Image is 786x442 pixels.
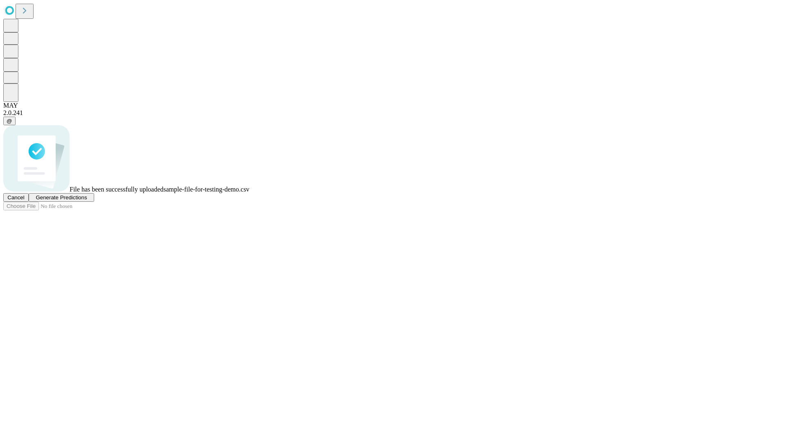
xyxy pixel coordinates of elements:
span: Cancel [7,194,25,201]
div: MAY [3,102,783,109]
button: @ [3,117,16,125]
span: Generate Predictions [36,194,87,201]
div: 2.0.241 [3,109,783,117]
button: Generate Predictions [29,193,94,202]
span: sample-file-for-testing-demo.csv [163,186,249,193]
button: Cancel [3,193,29,202]
span: File has been successfully uploaded [70,186,163,193]
span: @ [7,118,12,124]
